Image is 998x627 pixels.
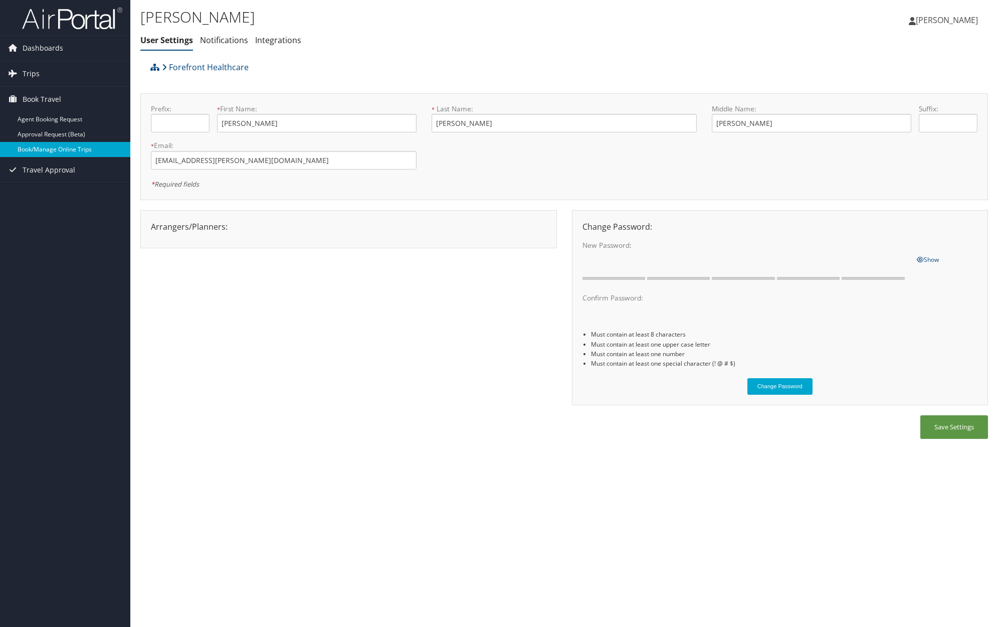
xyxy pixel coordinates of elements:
label: Middle Name: [712,104,911,114]
em: Required fields [151,180,199,189]
div: Arrangers/Planners: [143,221,554,233]
a: Forefront Healthcare [162,57,249,77]
a: Show [917,253,939,264]
button: Change Password [747,378,813,395]
label: New Password: [582,240,909,250]
button: Save Settings [920,415,988,439]
span: Dashboards [23,36,63,61]
span: Trips [23,61,40,86]
label: Last Name: [432,104,697,114]
li: Must contain at least one number [591,349,977,359]
li: Must contain at least 8 characters [591,330,977,339]
span: Travel Approval [23,158,75,183]
span: [PERSON_NAME] [916,15,978,26]
label: Suffix: [919,104,977,114]
label: Email: [151,140,417,150]
a: User Settings [140,35,193,46]
label: First Name: [217,104,416,114]
li: Must contain at least one upper case letter [591,340,977,349]
span: Show [917,255,939,264]
span: Book Travel [23,87,61,112]
label: Prefix: [151,104,210,114]
label: Confirm Password: [582,293,909,303]
img: airportal-logo.png [22,7,122,30]
li: Must contain at least one special character (! @ # $) [591,359,977,368]
a: Notifications [200,35,248,46]
div: Change Password: [575,221,985,233]
h1: [PERSON_NAME] [140,7,705,28]
a: Integrations [255,35,301,46]
a: [PERSON_NAME] [909,5,988,35]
